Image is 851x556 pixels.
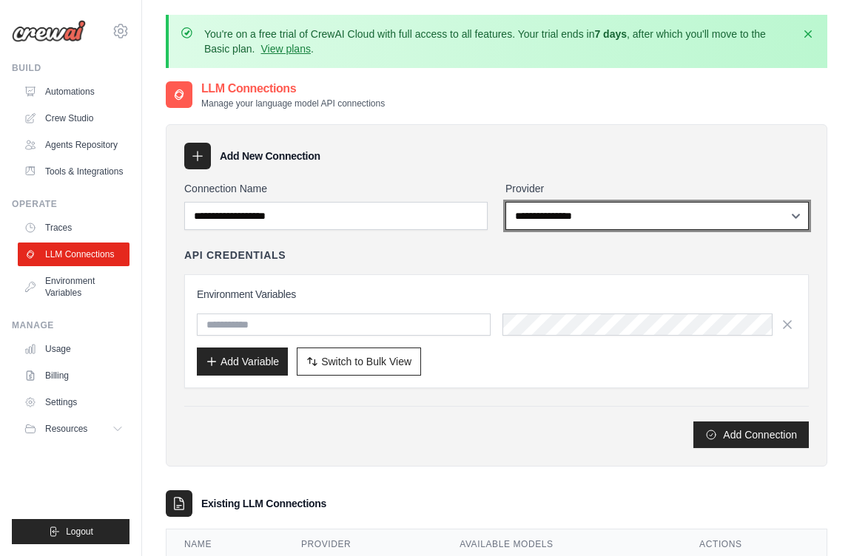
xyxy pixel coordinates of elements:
h3: Existing LLM Connections [201,496,326,511]
span: Resources [45,423,87,435]
p: Manage your language model API connections [201,98,385,109]
div: Operate [12,198,129,210]
a: Tools & Integrations [18,160,129,183]
button: Switch to Bulk View [297,347,421,376]
button: Resources [18,417,129,441]
a: Usage [18,337,129,361]
img: Logo [12,20,86,42]
div: Manage [12,319,129,331]
label: Provider [505,181,809,196]
a: View plans [260,43,310,55]
a: Billing [18,364,129,387]
h3: Add New Connection [220,149,320,163]
strong: 7 days [594,28,627,40]
button: Add Variable [197,347,288,376]
a: Traces [18,216,129,240]
a: Environment Variables [18,269,129,305]
a: LLM Connections [18,243,129,266]
button: Logout [12,519,129,544]
a: Automations [18,80,129,104]
div: Build [12,62,129,74]
h2: LLM Connections [201,80,385,98]
h4: API Credentials [184,248,286,262]
button: Add Connection [693,421,809,448]
label: Connection Name [184,181,488,196]
a: Crew Studio [18,106,129,130]
h3: Environment Variables [197,287,796,302]
span: Logout [66,526,93,538]
a: Settings [18,390,129,414]
span: Switch to Bulk View [321,354,411,369]
a: Agents Repository [18,133,129,157]
p: You're on a free trial of CrewAI Cloud with full access to all features. Your trial ends in , aft... [204,27,792,56]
